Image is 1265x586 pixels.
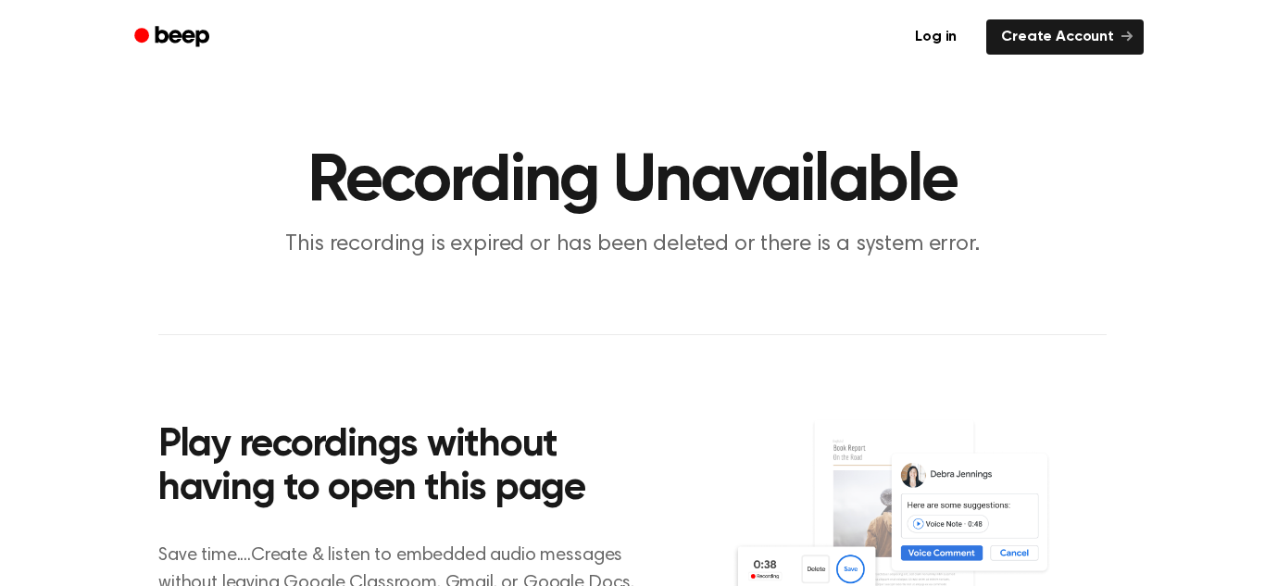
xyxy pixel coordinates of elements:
a: Beep [121,19,226,56]
p: This recording is expired or has been deleted or there is a system error. [277,230,988,260]
a: Log in [896,16,975,58]
h1: Recording Unavailable [158,148,1107,215]
h2: Play recordings without having to open this page [158,424,658,512]
a: Create Account [986,19,1144,55]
